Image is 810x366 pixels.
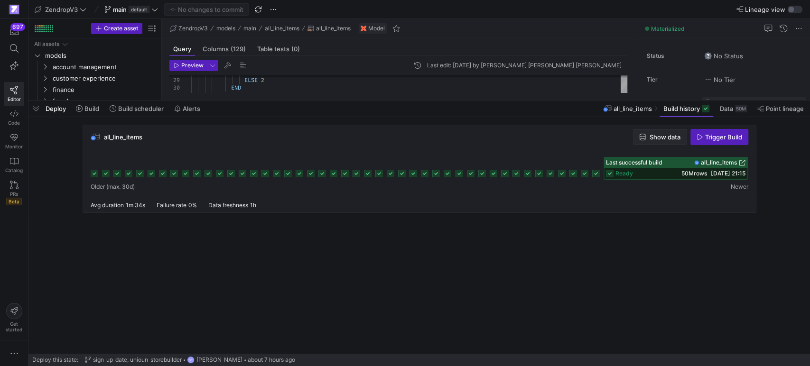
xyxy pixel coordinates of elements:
button: models [214,23,238,34]
span: all_line_items [316,25,351,32]
span: Catalog [5,167,23,173]
span: models [216,25,235,32]
span: 50M rows [681,170,707,177]
button: Trigger Build [690,129,748,145]
div: GC [187,356,195,364]
span: Monitor [5,144,23,149]
span: Show data [650,133,680,141]
div: 31 [169,91,180,99]
span: all_line_items [104,133,142,141]
button: Build scheduler [105,101,168,117]
div: 50M [735,105,747,112]
span: all_line_items [614,105,652,112]
div: 30 [169,84,180,91]
div: Press SPACE to select this row. [32,73,157,84]
button: ZendropV3 [168,23,210,34]
button: 697 [4,23,24,40]
span: Tier [647,76,694,83]
span: Alerts [183,105,200,112]
span: Create asset [104,25,138,32]
button: ZendropV3 [32,3,89,16]
div: Press SPACE to select this row. [32,95,157,107]
div: Press SPACE to select this row. [32,50,157,61]
span: Build history [663,105,700,112]
a: Catalog [4,153,24,177]
span: all_line_items [265,25,299,32]
span: ZendropV3 [45,6,78,13]
span: ELSE [244,76,258,84]
button: Show data [633,129,687,145]
span: main [243,25,256,32]
span: [DATE] 21:15 [711,170,745,177]
button: Getstarted [4,299,24,336]
span: No Status [704,52,743,60]
button: sign_up_date, unioun_storebuilderGC[PERSON_NAME]about 7 hours ago [82,354,298,366]
button: Last successful buildall_line_itemsready50Mrows[DATE] 21:15 [604,157,748,180]
span: Data [720,105,733,112]
span: END [231,84,241,91]
span: models [45,50,156,61]
span: Model [368,25,385,32]
button: Alerts [170,101,205,117]
button: Create asset [91,23,142,34]
span: LIMIT [218,91,234,99]
span: Code [8,120,20,126]
button: all_line_items [262,23,302,34]
span: finance [53,84,156,95]
span: 2 [261,76,264,84]
a: Monitor [4,129,24,153]
span: 1 [238,91,241,99]
span: Deploy this state: [32,357,78,363]
div: Press SPACE to select this row. [32,84,157,95]
span: Table tests [257,46,300,52]
span: about 7 hours ago [248,357,295,363]
span: Status [647,53,694,59]
span: Avg duration [91,201,124,209]
span: ZendropV3 [178,25,208,32]
span: main [113,6,127,13]
a: PRsBeta [4,177,24,209]
img: https://storage.googleapis.com/y42-prod-data-exchange/images/qZXOSqkTtPuVcXVzF40oUlM07HVTwZXfPK0U... [9,5,19,14]
button: Build history [659,101,714,117]
span: No Tier [704,76,736,83]
span: sign_up_date, unioun_storebuilder [93,357,182,363]
button: Data50M [716,101,751,117]
img: No tier [704,76,712,83]
span: PRs [10,191,18,197]
span: Deploy [46,105,66,112]
span: Newer [731,183,748,190]
span: fraud [53,96,156,107]
button: No tierNo Tier [702,73,738,86]
div: Last edit: [DATE] by [PERSON_NAME] [PERSON_NAME] [PERSON_NAME] [427,62,622,69]
span: Query [173,46,191,52]
a: https://storage.googleapis.com/y42-prod-data-exchange/images/qZXOSqkTtPuVcXVzF40oUlM07HVTwZXfPK0U... [4,1,24,18]
span: Build [84,105,99,112]
span: Older (max. 30d) [91,183,135,190]
span: 1h [250,201,256,209]
button: maindefault [102,3,160,16]
span: 0% [188,201,197,209]
span: default [129,6,149,13]
span: 1m 34s [126,201,145,209]
button: No statusNo Status [702,50,745,62]
span: all_line_items [701,159,737,166]
span: Preview [181,62,204,69]
a: Editor [4,82,24,106]
span: [PERSON_NAME] [196,357,242,363]
span: (129) [231,46,246,52]
span: Data freshness [208,201,248,209]
button: all_line_items [305,23,353,34]
span: ready [615,170,633,177]
button: Preview [169,60,207,71]
span: Get started [6,321,22,332]
a: all_line_items [694,159,745,166]
a: Code [4,106,24,129]
span: (0) [291,46,300,52]
button: main [241,23,259,34]
span: Last successful build [606,159,662,166]
span: Materialized [651,25,684,32]
span: Editor [8,96,21,102]
div: Press SPACE to select this row. [32,38,157,50]
span: Lineage view [745,6,785,13]
div: 697 [10,23,25,31]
